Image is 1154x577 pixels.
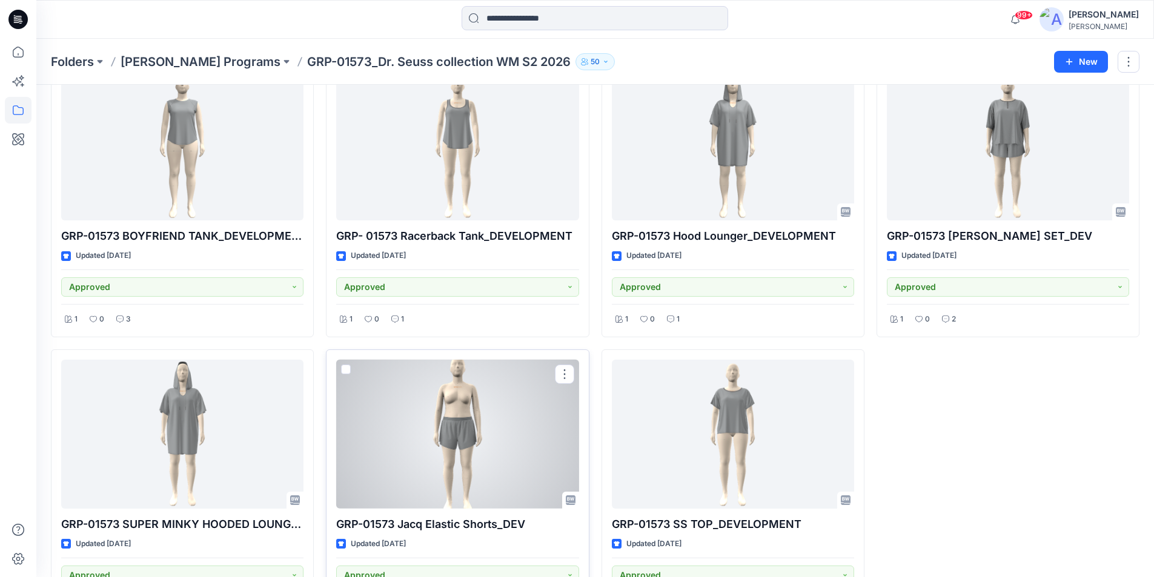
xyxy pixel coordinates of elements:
[336,228,579,245] p: GRP- 01573 Racerback Tank_DEVELOPMENT
[336,516,579,533] p: GRP-01573 Jacq Elastic Shorts_DEV
[75,313,78,326] p: 1
[575,53,615,70] button: 50
[307,53,571,70] p: GRP-01573_Dr. Seuss collection WM S2 2026
[626,538,681,550] p: Updated [DATE]
[901,249,957,262] p: Updated [DATE]
[121,53,280,70] a: [PERSON_NAME] Programs
[401,313,404,326] p: 1
[351,538,406,550] p: Updated [DATE]
[51,53,94,70] a: Folders
[76,538,131,550] p: Updated [DATE]
[76,249,131,262] p: Updated [DATE]
[677,313,680,326] p: 1
[1054,51,1108,73] button: New
[61,360,303,509] a: GRP-01573 SUPER MINKY HOODED LOUNGER_DEVELOPMENT
[650,313,655,326] p: 0
[350,313,353,326] p: 1
[887,228,1129,245] p: GRP-01573 [PERSON_NAME] SET_DEV
[625,313,628,326] p: 1
[61,516,303,533] p: GRP-01573 SUPER MINKY HOODED LOUNGER_DEVELOPMENT
[900,313,903,326] p: 1
[336,71,579,221] a: GRP- 01573 Racerback Tank_DEVELOPMENT
[887,71,1129,221] a: GRP-01573 HENLEY SHORTY SET_DEV
[374,313,379,326] p: 0
[61,228,303,245] p: GRP-01573 BOYFRIEND TANK_DEVELOPMENT
[925,313,930,326] p: 0
[626,249,681,262] p: Updated [DATE]
[1069,22,1139,31] div: [PERSON_NAME]
[612,516,854,533] p: GRP-01573 SS TOP_DEVELOPMENT
[126,313,131,326] p: 3
[612,71,854,221] a: GRP-01573 Hood Lounger_DEVELOPMENT
[99,313,104,326] p: 0
[1040,7,1064,31] img: avatar
[61,71,303,221] a: GRP-01573 BOYFRIEND TANK_DEVELOPMENT
[1015,10,1033,20] span: 99+
[336,360,579,509] a: GRP-01573 Jacq Elastic Shorts_DEV
[351,249,406,262] p: Updated [DATE]
[612,360,854,509] a: GRP-01573 SS TOP_DEVELOPMENT
[1069,7,1139,22] div: [PERSON_NAME]
[591,55,600,68] p: 50
[952,313,956,326] p: 2
[612,228,854,245] p: GRP-01573 Hood Lounger_DEVELOPMENT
